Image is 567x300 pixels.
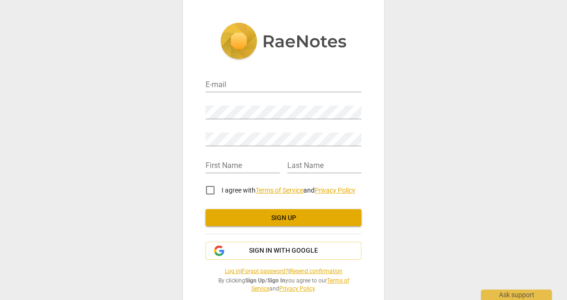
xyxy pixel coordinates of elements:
[279,285,315,292] a: Privacy Policy
[267,277,285,284] b: Sign In
[225,268,241,274] a: Log in
[206,267,361,275] span: | |
[242,268,288,274] a: Forgot password?
[290,268,343,274] a: Resend confirmation
[206,209,361,226] button: Sign up
[481,290,552,300] div: Ask support
[249,246,318,256] span: Sign in with Google
[256,186,303,194] a: Terms of Service
[251,277,349,292] a: Terms of Service
[222,186,355,194] span: I agree with and
[206,277,361,292] span: By clicking / you agree to our and .
[315,186,355,194] a: Privacy Policy
[213,213,354,223] span: Sign up
[245,277,265,284] b: Sign Up
[220,23,347,62] img: 5ac2273c67554f335776073100b6d88f.svg
[206,242,361,260] button: Sign in with Google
